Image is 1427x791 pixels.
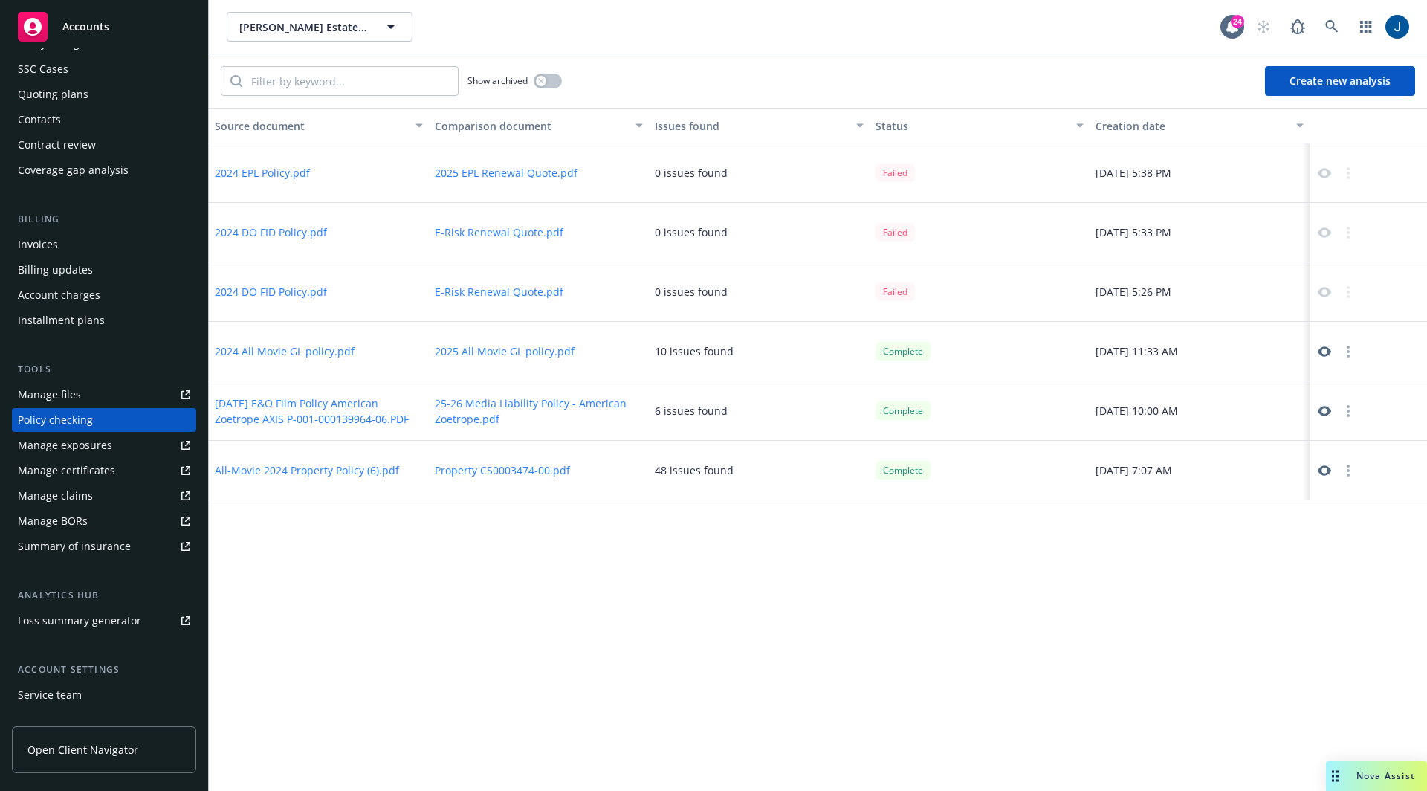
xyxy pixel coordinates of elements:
span: Nova Assist [1356,769,1415,782]
a: Installment plans [12,309,196,332]
div: Manage claims [18,484,93,508]
button: Issues found [649,108,869,143]
div: 6 issues found [655,403,728,419]
div: Manage BORs [18,509,88,533]
div: 10 issues found [655,343,734,359]
button: Create new analysis [1265,66,1415,96]
div: Complete [876,461,931,480]
div: Billing [12,212,196,227]
a: Manage BORs [12,509,196,533]
div: [DATE] 5:26 PM [1090,262,1310,322]
button: E-Risk Renewal Quote.pdf [435,284,563,300]
div: Sales relationships [18,708,112,732]
a: Report a Bug [1283,12,1313,42]
div: Quoting plans [18,83,88,106]
a: Start snowing [1249,12,1278,42]
a: Accounts [12,6,196,48]
div: [DATE] 5:38 PM [1090,143,1310,203]
div: Creation date [1096,118,1287,134]
button: Status [870,108,1090,143]
a: Manage certificates [12,459,196,482]
a: Manage files [12,383,196,407]
div: Billing updates [18,258,93,282]
a: Policy checking [12,408,196,432]
button: 2025 All Movie GL policy.pdf [435,343,575,359]
div: Failed [876,164,915,182]
button: Creation date [1090,108,1310,143]
a: Invoices [12,233,196,256]
button: 2024 DO FID Policy.pdf [215,225,327,240]
div: Manage exposures [18,433,112,457]
div: SSC Cases [18,57,68,81]
a: Contract review [12,133,196,157]
div: Manage certificates [18,459,115,482]
a: Switch app [1351,12,1381,42]
img: photo [1385,15,1409,39]
div: Complete [876,401,931,420]
span: Show archived [467,74,528,87]
button: 2025 EPL Renewal Quote.pdf [435,165,577,181]
div: Service team [18,683,82,707]
svg: Search [230,75,242,87]
a: Summary of insurance [12,535,196,558]
div: [DATE] 11:33 AM [1090,322,1310,381]
div: 48 issues found [655,462,734,478]
div: Contract review [18,133,96,157]
div: Tools [12,362,196,377]
a: Billing updates [12,258,196,282]
div: 0 issues found [655,284,728,300]
a: Manage exposures [12,433,196,457]
button: [DATE] E&O Film Policy American Zoetrope AXIS P-001-000139964-06.PDF [215,395,423,427]
div: [DATE] 10:00 AM [1090,381,1310,441]
span: Accounts [62,21,109,33]
div: Complete [876,342,931,361]
div: 0 issues found [655,165,728,181]
a: SSC Cases [12,57,196,81]
button: E-Risk Renewal Quote.pdf [435,225,563,240]
div: Coverage gap analysis [18,158,129,182]
div: [DATE] 7:07 AM [1090,441,1310,500]
div: Failed [876,282,915,301]
div: Manage files [18,383,81,407]
div: Invoices [18,233,58,256]
div: Status [876,118,1067,134]
a: Search [1317,12,1347,42]
div: 24 [1231,13,1244,27]
button: Source document [209,108,429,143]
div: Source document [215,118,407,134]
button: All-Movie 2024 Property Policy (6).pdf [215,462,399,478]
div: Account charges [18,283,100,307]
span: [PERSON_NAME] Estate Winery, Inc. [239,19,368,35]
a: Account charges [12,283,196,307]
div: Failed [876,223,915,242]
a: Sales relationships [12,708,196,732]
button: 2024 All Movie GL policy.pdf [215,343,355,359]
button: Comparison document [429,108,649,143]
div: Policy checking [18,408,93,432]
div: Analytics hub [12,588,196,603]
input: Filter by keyword... [242,67,458,95]
a: Manage claims [12,484,196,508]
div: Drag to move [1326,761,1345,791]
a: Service team [12,683,196,707]
div: Summary of insurance [18,535,131,558]
button: 2024 EPL Policy.pdf [215,165,310,181]
div: Issues found [655,118,847,134]
div: Contacts [18,108,61,132]
div: [DATE] 5:33 PM [1090,203,1310,262]
div: Comparison document [435,118,627,134]
button: Property CS0003474-00.pdf [435,462,570,478]
div: Loss summary generator [18,609,141,633]
div: 0 issues found [655,225,728,240]
a: Loss summary generator [12,609,196,633]
a: Coverage gap analysis [12,158,196,182]
a: Quoting plans [12,83,196,106]
button: [PERSON_NAME] Estate Winery, Inc. [227,12,412,42]
button: 2024 DO FID Policy.pdf [215,284,327,300]
button: Nova Assist [1326,761,1427,791]
a: Contacts [12,108,196,132]
div: Account settings [12,662,196,677]
span: Open Client Navigator [27,742,138,758]
div: Installment plans [18,309,105,332]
